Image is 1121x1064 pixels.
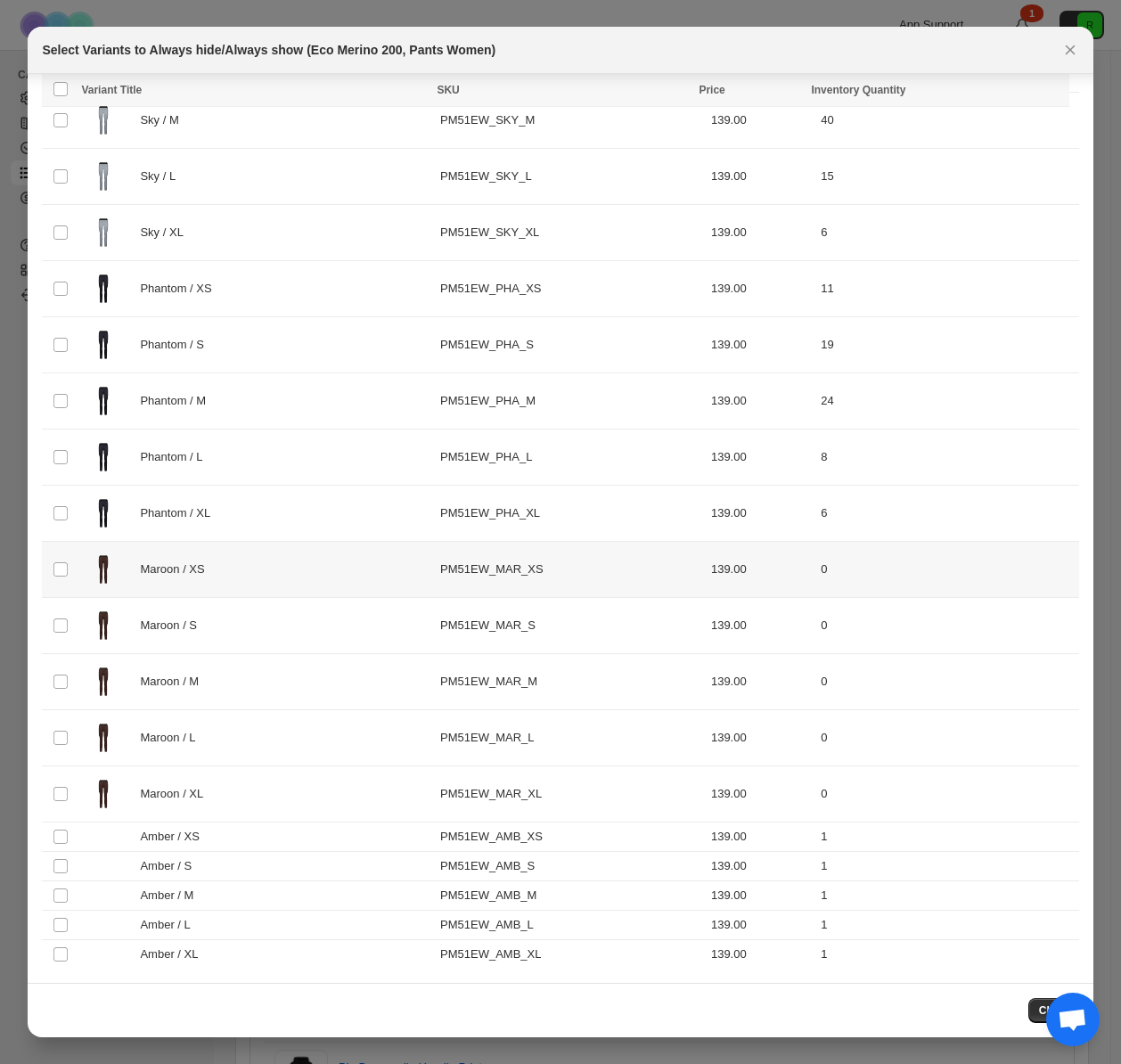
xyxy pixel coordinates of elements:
img: Rotauf-Eco-Merino-200-Pants-Women-MAR-Ghost-Front_dcef1d5d-6fb9-4e8e-910b-a670db765330.png [81,659,126,704]
img: Rotauf-Eco-Merino-200-Pants-Women-MAR-Ghost-Front_dcef1d5d-6fb9-4e8e-910b-a670db765330.png [81,603,126,648]
img: Rotauf-ecomerino200-pants-women-sky-front_0d8d1872-7bc7-4b24-8b37-b44099bc5bed.png [81,98,126,143]
td: 139.00 [706,940,815,970]
td: 139.00 [706,654,815,710]
span: SKU [437,84,459,96]
td: 15 [815,149,1078,205]
td: 1 [815,881,1078,911]
span: Maroon / XS [140,561,214,578]
td: 0 [815,654,1078,710]
td: 0 [815,542,1078,598]
td: 11 [815,261,1078,317]
td: PM51EW_AMB_L [435,911,706,940]
img: Rotauf-Eco-Merino-200-Pants-Women-MAR-Ghost-Front_dcef1d5d-6fb9-4e8e-910b-a670db765330.png [81,547,126,592]
span: Phantom / XL [140,504,219,522]
span: Maroon / M [140,673,209,691]
td: 139.00 [706,852,815,881]
td: 139.00 [706,430,815,486]
td: 139.00 [706,149,815,205]
td: 1 [815,940,1078,970]
span: Sky / M [140,111,188,129]
span: Variant Title [81,84,142,96]
img: Rotauf-Eco-Merino-200-Pants-Women-MAR-Ghost-Front_dcef1d5d-6fb9-4e8e-910b-a670db765330.png [81,716,126,760]
td: 1 [815,823,1078,852]
td: PM51EW_MAR_L [435,710,706,766]
td: 139.00 [706,598,815,654]
td: 139.00 [706,542,815,598]
img: Rotauf-ecomerino200-pants-women-pha-front_f1bf3ff5-b9cf-494e-9567-49f0221f3295.png [81,491,126,536]
span: Amber / XS [140,828,209,846]
span: Amber / XL [140,945,207,963]
span: Maroon / S [140,617,206,634]
td: 139.00 [706,766,815,823]
td: 139.00 [706,205,815,261]
img: Rotauf-ecomerino200-pants-women-pha-front_f1bf3ff5-b9cf-494e-9567-49f0221f3295.png [81,435,126,479]
td: 139.00 [706,881,815,911]
td: 0 [815,766,1078,823]
td: 139.00 [706,911,815,940]
td: 24 [815,373,1078,430]
span: Sky / L [140,168,184,185]
td: PM51EW_MAR_M [435,654,706,710]
span: Close [1039,1003,1068,1018]
img: Rotauf-ecomerino200-pants-women-sky-front_0d8d1872-7bc7-4b24-8b37-b44099bc5bed.png [81,210,126,255]
td: PM51EW_AMB_M [435,881,706,911]
td: PM51EW_SKY_M [435,93,706,149]
img: Rotauf-ecomerino200-pants-women-pha-front_f1bf3ff5-b9cf-494e-9567-49f0221f3295.png [81,266,126,311]
td: PM51EW_PHA_XL [435,486,706,542]
td: 40 [815,93,1078,149]
button: Close [1028,998,1079,1023]
span: Price [699,84,724,96]
td: 1 [815,852,1078,881]
td: PM51EW_PHA_M [435,373,706,430]
td: 19 [815,317,1078,373]
td: PM51EW_PHA_XS [435,261,706,317]
img: Rotauf-ecomerino200-pants-women-sky-front_0d8d1872-7bc7-4b24-8b37-b44099bc5bed.png [81,154,126,199]
td: 139.00 [706,93,815,149]
td: 0 [815,710,1078,766]
td: 139.00 [706,823,815,852]
td: 1 [815,911,1078,940]
td: PM51EW_AMB_XS [435,823,706,852]
td: 6 [815,486,1078,542]
td: 139.00 [706,317,815,373]
span: Amber / L [140,916,200,934]
span: Amber / M [140,887,203,904]
td: 139.00 [706,486,815,542]
td: 139.00 [706,261,815,317]
td: 8 [815,430,1078,486]
td: PM51EW_AMB_S [435,852,706,881]
span: Maroon / L [140,729,205,747]
span: Phantom / S [140,336,213,354]
button: Close [1058,37,1083,62]
div: Chat öffnen [1046,993,1100,1046]
td: PM51EW_MAR_S [435,598,706,654]
td: 0 [815,598,1078,654]
span: Maroon / XL [140,785,212,803]
td: PM51EW_SKY_L [435,149,706,205]
span: Sky / XL [140,224,192,241]
img: Rotauf-Eco-Merino-200-Pants-Women-MAR-Ghost-Front_dcef1d5d-6fb9-4e8e-910b-a670db765330.png [81,772,126,816]
td: PM51EW_PHA_S [435,317,706,373]
td: 139.00 [706,373,815,430]
span: Phantom / M [140,392,216,410]
h2: Select Variants to Always hide/Always show (Eco Merino 200, Pants Women) [42,41,495,59]
img: Rotauf-ecomerino200-pants-women-pha-front_f1bf3ff5-b9cf-494e-9567-49f0221f3295.png [81,323,126,367]
img: Rotauf-ecomerino200-pants-women-pha-front_f1bf3ff5-b9cf-494e-9567-49f0221f3295.png [81,379,126,423]
span: Inventory Quantity [811,84,905,96]
td: PM51EW_SKY_XL [435,205,706,261]
span: Phantom / XS [140,280,221,298]
td: 6 [815,205,1078,261]
td: PM51EW_PHA_L [435,430,706,486]
td: PM51EW_AMB_XL [435,940,706,970]
td: 139.00 [706,710,815,766]
span: Phantom / L [140,448,211,466]
td: PM51EW_MAR_XS [435,542,706,598]
td: PM51EW_MAR_XL [435,766,706,823]
span: Amber / S [140,857,201,875]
